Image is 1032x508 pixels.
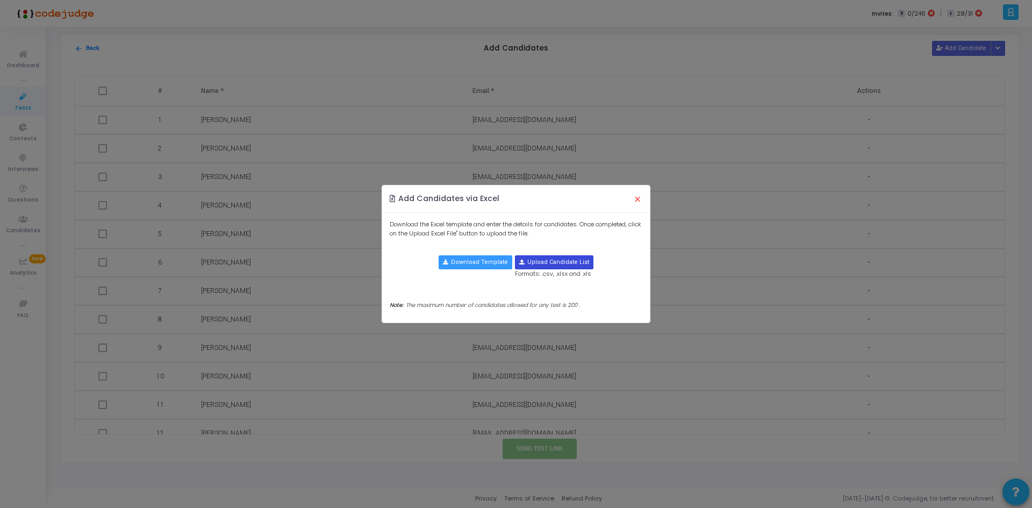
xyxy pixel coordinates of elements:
span: The maximum number of candidates allowed for any test is 200 . [406,301,580,309]
span: Note: [390,301,403,309]
div: Formats: .csv, .xlsx and .xls [515,255,593,278]
button: Close [626,187,649,211]
button: Download Template [439,255,512,269]
p: Download the Excel template and enter the details for candidates. Once completed, click on the Up... [390,220,643,238]
h4: Add Candidates via Excel [390,193,500,204]
button: Upload Candidate List [515,255,593,269]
